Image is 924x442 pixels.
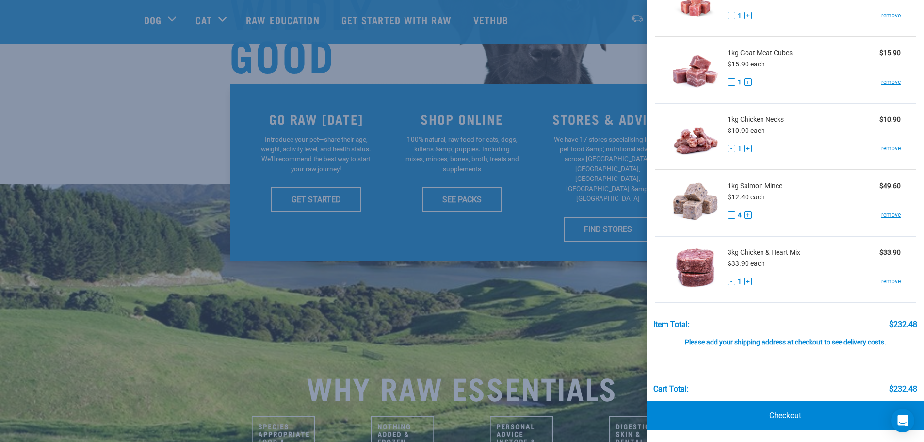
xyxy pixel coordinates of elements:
[738,77,742,87] span: 1
[728,247,800,258] span: 3kg Chicken & Heart Mix
[879,49,901,57] strong: $15.90
[670,45,720,95] img: Goat Meat Cubes
[891,409,914,432] div: Open Intercom Messenger
[744,145,752,152] button: +
[744,278,752,285] button: +
[881,144,901,153] a: remove
[744,78,752,86] button: +
[653,385,689,393] div: Cart total:
[653,329,917,346] div: Please add your shipping address at checkout to see delivery costs.
[738,144,742,154] span: 1
[881,11,901,20] a: remove
[728,278,735,285] button: -
[738,210,742,220] span: 4
[728,48,793,58] span: 1kg Goat Meat Cubes
[728,78,735,86] button: -
[744,211,752,219] button: +
[728,193,765,201] span: $12.40 each
[728,60,765,68] span: $15.90 each
[728,12,735,19] button: -
[653,320,690,329] div: Item Total:
[889,320,917,329] div: $232.48
[881,277,901,286] a: remove
[670,245,720,295] img: Chicken & Heart Mix
[881,211,901,219] a: remove
[670,178,720,228] img: Salmon Mince
[670,112,720,162] img: Chicken Necks
[879,248,901,256] strong: $33.90
[738,277,742,287] span: 1
[728,145,735,152] button: -
[728,181,782,191] span: 1kg Salmon Mince
[889,385,917,393] div: $232.48
[879,182,901,190] strong: $49.60
[881,78,901,86] a: remove
[728,260,765,267] span: $33.90 each
[728,211,735,219] button: -
[728,115,784,125] span: 1kg Chicken Necks
[879,115,901,123] strong: $10.90
[738,11,742,21] span: 1
[744,12,752,19] button: +
[728,127,765,134] span: $10.90 each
